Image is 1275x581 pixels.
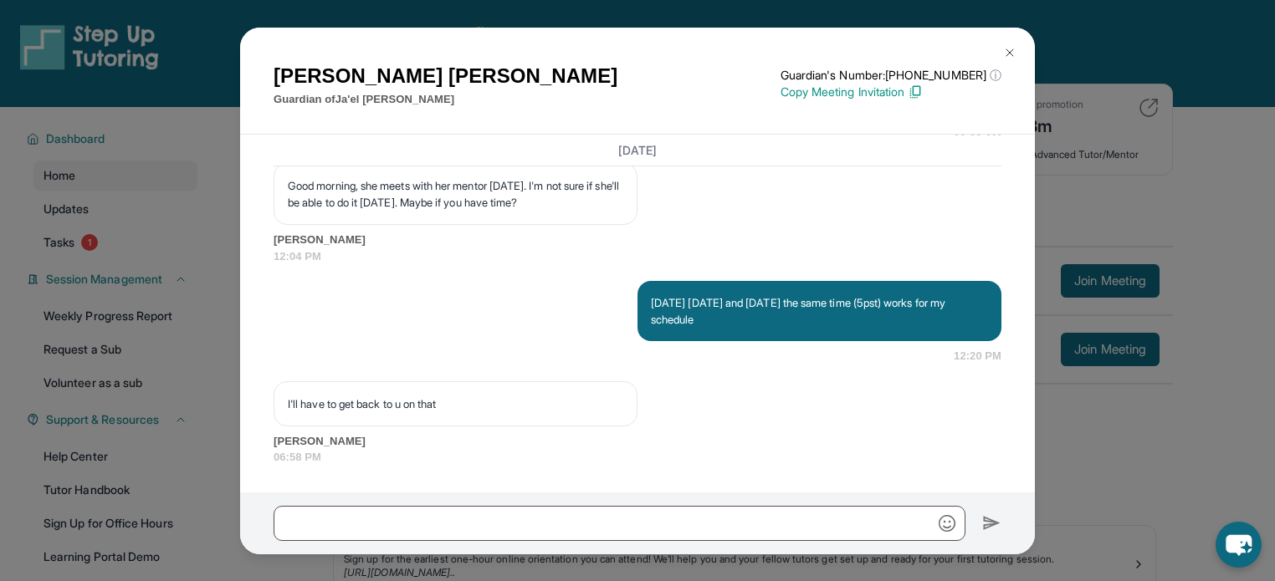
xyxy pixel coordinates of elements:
[1216,522,1262,568] button: chat-button
[1003,46,1016,59] img: Close Icon
[274,141,1001,158] h3: [DATE]
[781,84,1001,100] p: Copy Meeting Invitation
[288,177,623,211] p: Good morning, she meets with her mentor [DATE]. I'm not sure if she'll be able to do it [DATE]. M...
[990,67,1001,84] span: ⓘ
[939,515,955,532] img: Emoji
[288,395,623,412] p: I'll have to get back to u on that
[781,67,1001,84] p: Guardian's Number: [PHONE_NUMBER]
[274,433,1001,450] span: [PERSON_NAME]
[274,232,1001,248] span: [PERSON_NAME]
[908,84,923,99] img: Copy Icon
[651,294,988,328] p: [DATE] [DATE] and [DATE] the same time (5pst) works for my schedule
[954,348,1001,364] span: 12:20 PM
[274,91,617,108] p: Guardian of Ja'el [PERSON_NAME]
[274,248,1001,265] span: 12:04 PM
[274,449,1001,466] span: 06:58 PM
[982,513,1001,533] img: Send icon
[274,61,617,91] h1: [PERSON_NAME] [PERSON_NAME]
